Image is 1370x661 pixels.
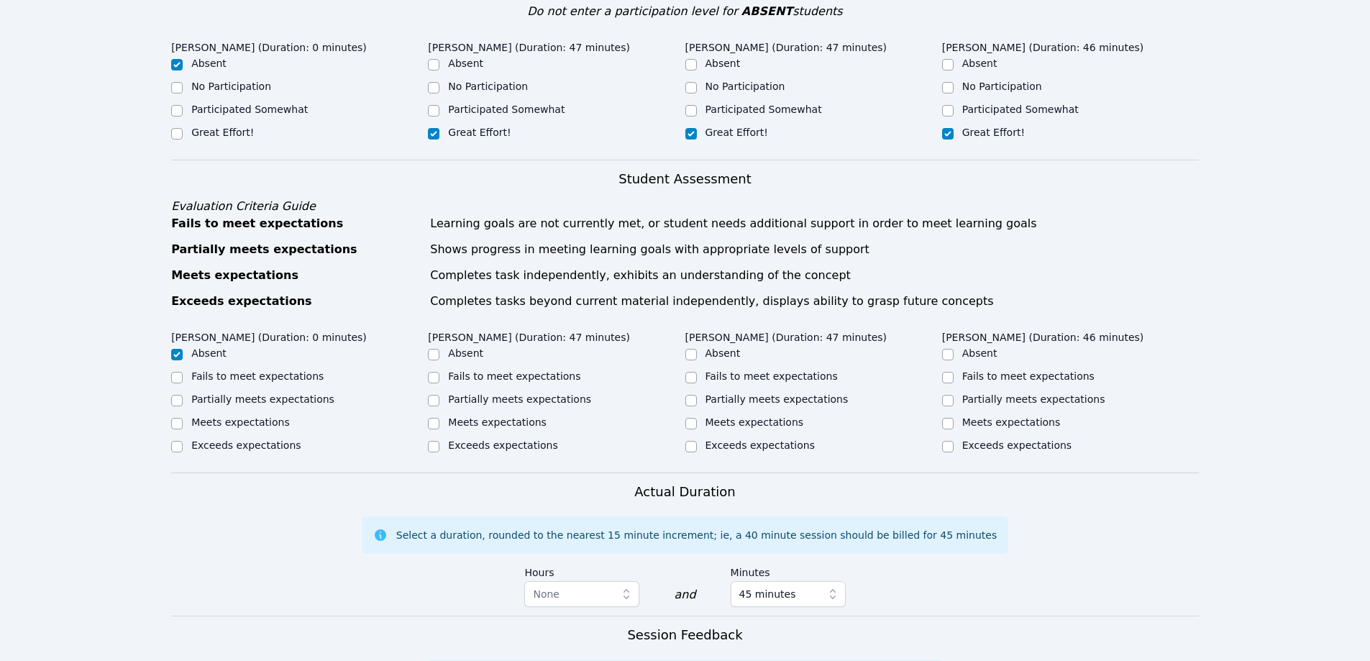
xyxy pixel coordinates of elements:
div: Evaluation Criteria Guide [171,198,1199,215]
div: Completes tasks beyond current material independently, displays ability to grasp future concepts [430,293,1199,310]
label: Participated Somewhat [448,104,565,115]
label: Exceeds expectations [448,439,557,451]
span: 45 minutes [739,585,796,603]
label: Great Effort! [448,127,511,138]
legend: [PERSON_NAME] (Duration: 0 minutes) [171,35,367,56]
div: Select a duration, rounded to the nearest 15 minute increment; ie, a 40 minute session should be ... [396,528,997,542]
legend: [PERSON_NAME] (Duration: 46 minutes) [942,324,1144,346]
h3: Session Feedback [627,625,742,645]
div: Do not enter a participation level for students [171,3,1199,20]
h3: Student Assessment [171,169,1199,189]
button: None [524,581,639,607]
label: Fails to meet expectations [448,370,580,382]
div: Exceeds expectations [171,293,421,310]
label: Participated Somewhat [962,104,1079,115]
button: 45 minutes [731,581,846,607]
label: Exceeds expectations [191,439,301,451]
label: Partially meets expectations [705,393,849,405]
label: Absent [448,347,483,359]
label: Meets expectations [705,416,804,428]
label: Absent [191,58,227,69]
label: Meets expectations [448,416,547,428]
legend: [PERSON_NAME] (Duration: 47 minutes) [428,324,630,346]
label: Great Effort! [962,127,1025,138]
label: No Participation [191,81,271,92]
div: Meets expectations [171,267,421,284]
label: Participated Somewhat [191,104,308,115]
label: No Participation [448,81,528,92]
label: Fails to meet expectations [705,370,838,382]
label: Minutes [731,560,846,581]
label: Partially meets expectations [448,393,591,405]
label: Hours [524,560,639,581]
legend: [PERSON_NAME] (Duration: 47 minutes) [428,35,630,56]
span: ABSENT [741,4,793,18]
label: Great Effort! [705,127,768,138]
label: Fails to meet expectations [962,370,1095,382]
span: None [533,588,560,600]
div: Learning goals are not currently met, or student needs additional support in order to meet learni... [430,215,1199,232]
label: Exceeds expectations [705,439,815,451]
label: Absent [448,58,483,69]
label: Partially meets expectations [191,393,334,405]
legend: [PERSON_NAME] (Duration: 47 minutes) [685,324,887,346]
label: Absent [962,347,997,359]
legend: [PERSON_NAME] (Duration: 47 minutes) [685,35,887,56]
legend: [PERSON_NAME] (Duration: 46 minutes) [942,35,1144,56]
label: Great Effort! [191,127,254,138]
h3: Actual Duration [634,482,735,502]
div: Shows progress in meeting learning goals with appropriate levels of support [430,241,1199,258]
label: Fails to meet expectations [191,370,324,382]
label: No Participation [705,81,785,92]
label: Participated Somewhat [705,104,822,115]
div: Fails to meet expectations [171,215,421,232]
label: Absent [705,347,741,359]
div: and [674,586,695,603]
label: Partially meets expectations [962,393,1105,405]
legend: [PERSON_NAME] (Duration: 0 minutes) [171,324,367,346]
div: Completes task independently, exhibits an understanding of the concept [430,267,1199,284]
label: Meets expectations [962,416,1061,428]
div: Partially meets expectations [171,241,421,258]
label: No Participation [962,81,1042,92]
label: Absent [962,58,997,69]
label: Meets expectations [191,416,290,428]
label: Absent [705,58,741,69]
label: Absent [191,347,227,359]
label: Exceeds expectations [962,439,1072,451]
